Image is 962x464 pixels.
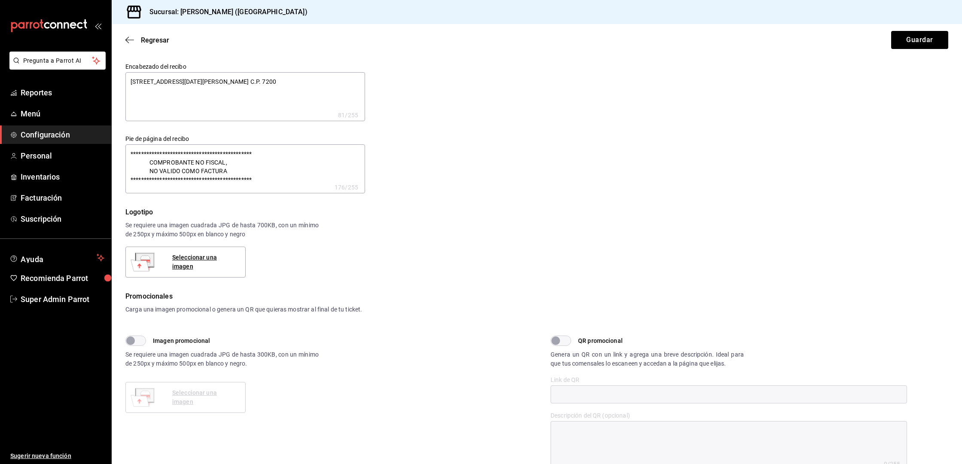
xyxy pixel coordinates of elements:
[551,377,907,383] label: Link de QR
[21,129,104,140] span: Configuración
[129,248,156,276] img: Preview
[125,221,319,239] div: Se requiere una imagen cuadrada JPG de hasta 700KB, con un mínimo de 250px y máximo 500px en blan...
[172,388,238,406] div: Seleccionar una imagen
[153,336,210,345] span: Imagen promocional
[172,253,238,271] div: Seleccionar una imagen
[21,272,104,284] span: Recomienda Parrot
[335,183,358,192] div: 176 /255
[21,293,104,305] span: Super Admin Parrot
[125,36,169,44] button: Regresar
[125,207,948,217] div: Logotipo
[94,22,101,29] button: open_drawer_menu
[338,111,358,119] div: 81 /255
[10,452,104,461] span: Sugerir nueva función
[9,52,106,70] button: Pregunta a Parrot AI
[21,171,104,183] span: Inventarios
[21,108,104,119] span: Menú
[125,136,365,142] label: Pie de página del recibo
[551,350,744,368] div: Genera un QR con un link y agrega una breve descripción. Ideal para que tus comensales lo escanee...
[143,7,307,17] h3: Sucursal: [PERSON_NAME] ([GEOGRAPHIC_DATA])
[129,384,156,411] img: Preview
[23,56,92,65] span: Pregunta a Parrot AI
[141,36,169,44] span: Regresar
[21,253,93,263] span: Ayuda
[891,31,948,49] button: Guardar
[6,62,106,71] a: Pregunta a Parrot AI
[21,150,104,162] span: Personal
[125,64,365,70] label: Encabezado del recibo
[125,350,319,368] div: Se requiere una imagen cuadrada JPG de hasta 300KB, con un mínimo de 250px y máximo 500px en blan...
[21,213,104,225] span: Suscripción
[125,305,948,314] div: Carga una imagen promocional o genera un QR que quieras mostrar al final de tu ticket.
[551,412,907,418] label: Descripción del QR (opcional)
[125,291,948,302] div: Promocionales
[21,87,104,98] span: Reportes
[21,192,104,204] span: Facturación
[578,336,623,345] span: QR promocional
